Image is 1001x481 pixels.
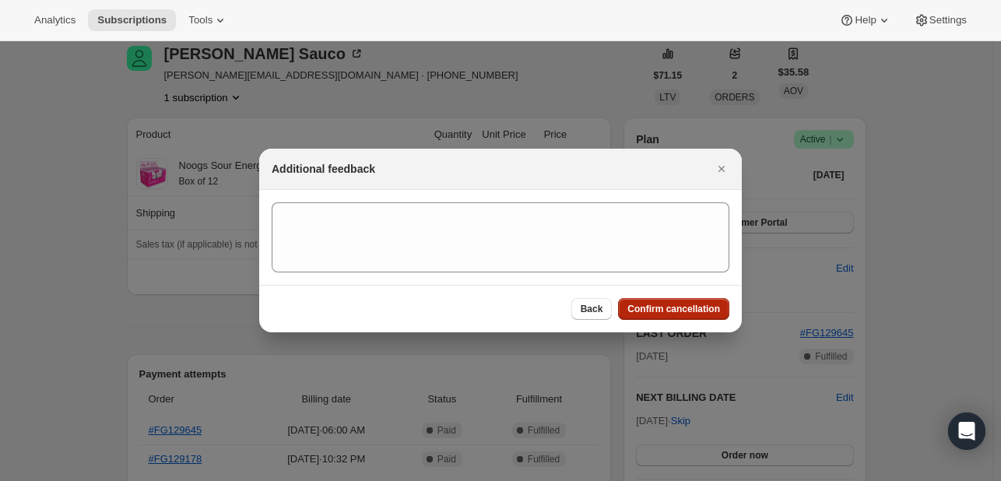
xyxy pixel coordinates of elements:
[948,413,985,450] div: Open Intercom Messenger
[188,14,212,26] span: Tools
[571,298,613,320] button: Back
[855,14,876,26] span: Help
[627,303,720,315] span: Confirm cancellation
[34,14,76,26] span: Analytics
[830,9,901,31] button: Help
[272,161,375,177] h2: Additional feedback
[581,303,603,315] span: Back
[97,14,167,26] span: Subscriptions
[618,298,729,320] button: Confirm cancellation
[929,14,967,26] span: Settings
[711,158,732,180] button: Close
[179,9,237,31] button: Tools
[88,9,176,31] button: Subscriptions
[904,9,976,31] button: Settings
[25,9,85,31] button: Analytics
